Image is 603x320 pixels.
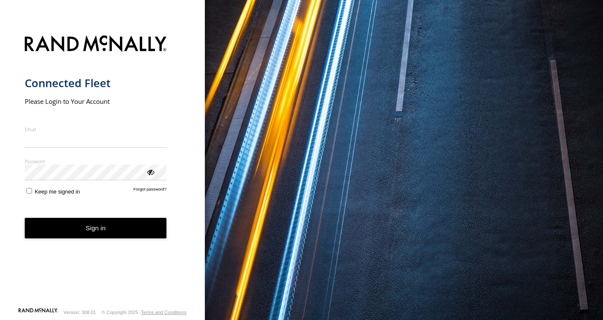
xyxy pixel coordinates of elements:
img: Rand McNally [25,34,167,56]
span: Keep me signed in [35,188,80,195]
label: Password [25,158,167,164]
a: Forgot password? [134,187,167,195]
div: Version: 308.01 [64,310,96,315]
input: Keep me signed in [26,188,32,194]
div: ViewPassword [146,167,154,176]
button: Sign in [25,218,167,239]
h2: Please Login to Your Account [25,97,167,106]
form: main [25,30,181,307]
label: Email [25,126,167,132]
a: Visit our Website [18,308,58,317]
h1: Connected Fleet [25,76,167,90]
div: © Copyright 2025 - [102,310,186,315]
a: Terms and Conditions [141,310,186,315]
